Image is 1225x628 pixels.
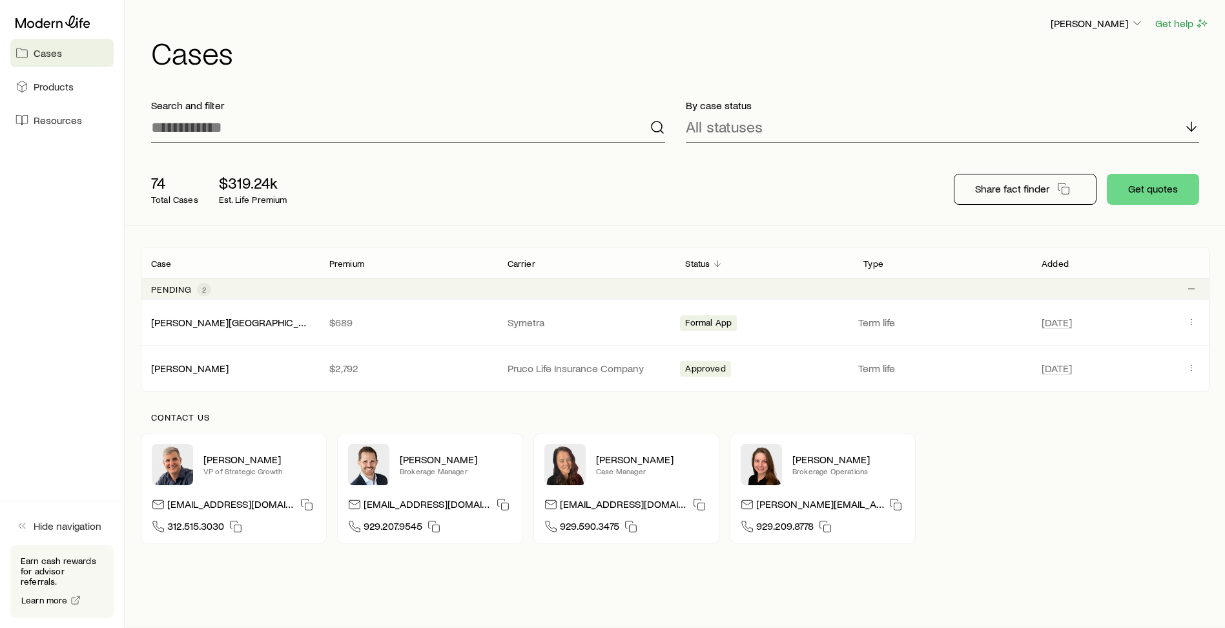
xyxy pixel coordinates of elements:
[1051,17,1144,30] p: [PERSON_NAME]
[685,317,732,331] span: Formal App
[151,412,1199,423] p: Contact us
[544,444,586,485] img: Abby McGuigan
[329,316,487,329] p: $689
[400,453,512,466] p: [PERSON_NAME]
[348,444,389,485] img: Nick Weiler
[954,174,1096,205] button: Share fact finder
[364,519,422,537] span: 929.207.9545
[792,466,905,476] p: Brokerage Operations
[203,466,316,476] p: VP of Strategic Growth
[10,39,114,67] a: Cases
[858,362,1026,375] p: Term life
[1155,16,1210,31] button: Get help
[151,258,172,269] p: Case
[141,247,1210,392] div: Client cases
[508,258,535,269] p: Carrier
[151,316,325,328] a: [PERSON_NAME][GEOGRAPHIC_DATA]
[10,106,114,134] a: Resources
[151,284,192,295] p: Pending
[167,519,224,537] span: 312.515.3030
[202,284,206,295] span: 2
[10,72,114,101] a: Products
[203,453,316,466] p: [PERSON_NAME]
[686,99,1200,112] p: By case status
[858,316,1026,329] p: Term life
[167,497,295,515] p: [EMAIL_ADDRESS][DOMAIN_NAME]
[560,497,688,515] p: [EMAIL_ADDRESS][DOMAIN_NAME]
[34,80,74,93] span: Products
[400,466,512,476] p: Brokerage Manager
[756,497,884,515] p: [PERSON_NAME][EMAIL_ADDRESS][DOMAIN_NAME]
[10,545,114,618] div: Earn cash rewards for advisor referrals.Learn more
[1042,316,1072,329] span: [DATE]
[863,258,883,269] p: Type
[151,316,309,330] div: [PERSON_NAME][GEOGRAPHIC_DATA]
[151,99,665,112] p: Search and filter
[21,556,103,587] p: Earn cash rewards for advisor referrals.
[1050,16,1144,32] button: [PERSON_NAME]
[741,444,782,485] img: Ellen Wall
[34,114,82,127] span: Resources
[685,258,710,269] p: Status
[756,519,814,537] span: 929.209.8778
[596,466,708,476] p: Case Manager
[151,362,229,375] div: [PERSON_NAME]
[10,512,114,540] button: Hide navigation
[329,258,364,269] p: Premium
[596,453,708,466] p: [PERSON_NAME]
[975,182,1049,195] p: Share fact finder
[1107,174,1199,205] button: Get quotes
[1042,258,1069,269] p: Added
[151,362,229,374] a: [PERSON_NAME]
[151,37,1210,68] h1: Cases
[560,519,619,537] span: 929.590.3475
[508,316,665,329] p: Symetra
[364,497,491,515] p: [EMAIL_ADDRESS][DOMAIN_NAME]
[1042,362,1072,375] span: [DATE]
[792,453,905,466] p: [PERSON_NAME]
[685,363,725,377] span: Approved
[34,519,101,532] span: Hide navigation
[151,194,198,205] p: Total Cases
[151,174,198,192] p: 74
[329,362,487,375] p: $2,792
[219,194,287,205] p: Est. Life Premium
[152,444,193,485] img: Bill Ventura
[686,118,763,136] p: All statuses
[219,174,287,192] p: $319.24k
[34,47,62,59] span: Cases
[21,596,68,605] span: Learn more
[508,362,665,375] p: Pruco Life Insurance Company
